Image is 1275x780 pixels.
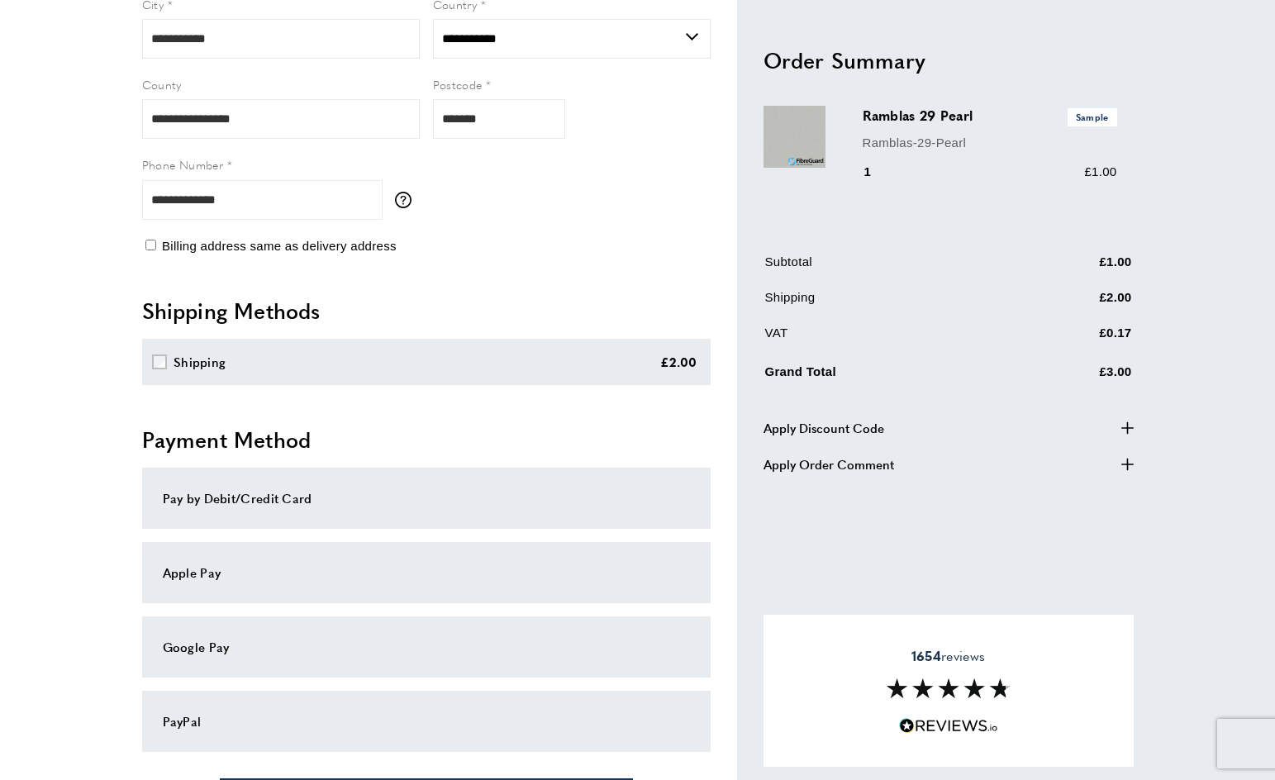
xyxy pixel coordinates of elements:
td: Subtotal [765,252,1016,284]
td: £0.17 [1018,323,1132,355]
td: £3.00 [1018,359,1132,394]
span: Postcode [433,76,483,93]
td: Grand Total [765,359,1016,394]
td: VAT [765,323,1016,355]
span: Phone Number [142,156,224,173]
h3: Ramblas 29 Pearl [863,106,1117,126]
span: Apply Discount Code [764,417,884,437]
div: PayPal [163,711,690,731]
span: Apply Order Comment [764,454,894,473]
div: Google Pay [163,637,690,657]
td: £2.00 [1018,288,1132,320]
h2: Payment Method [142,425,711,454]
span: £1.00 [1084,164,1116,178]
img: Ramblas 29 Pearl [764,106,825,168]
span: Billing address same as delivery address [162,239,397,253]
div: £2.00 [660,352,697,372]
div: Shipping [174,352,226,372]
span: Sample [1068,108,1117,126]
img: Reviews section [887,678,1011,698]
h2: Shipping Methods [142,296,711,326]
button: More information [395,192,420,208]
input: Billing address same as delivery address [145,240,156,250]
td: Shipping [765,288,1016,320]
div: Apple Pay [163,563,690,583]
td: £1.00 [1018,252,1132,284]
p: Ramblas-29-Pearl [863,132,1117,152]
span: reviews [911,648,985,664]
img: Reviews.io 5 stars [899,718,998,734]
div: Pay by Debit/Credit Card [163,488,690,508]
span: County [142,76,182,93]
div: 1 [863,162,895,182]
h2: Order Summary [764,45,1134,74]
strong: 1654 [911,646,941,665]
